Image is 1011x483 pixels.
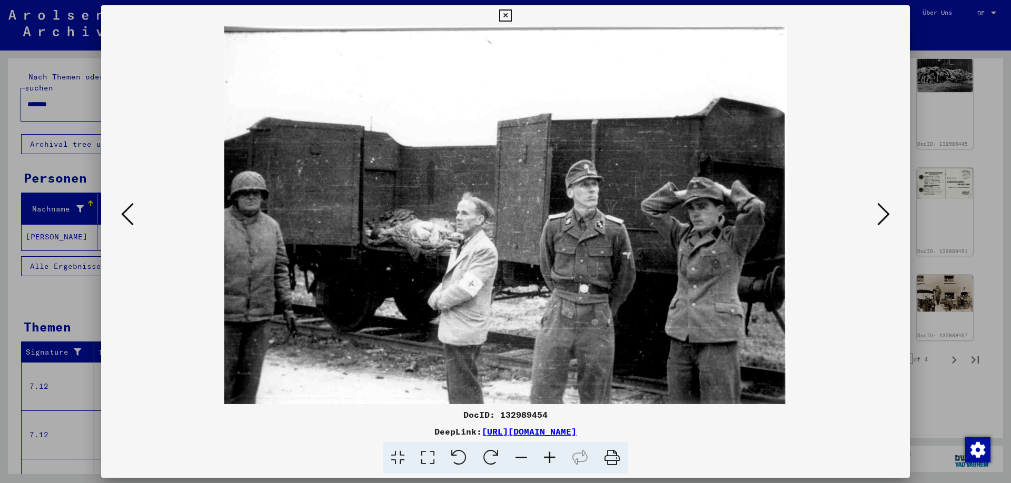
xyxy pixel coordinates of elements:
[965,437,990,462] div: Zustimmung ändern
[482,426,577,437] a: [URL][DOMAIN_NAME]
[101,425,910,438] div: DeepLink:
[137,26,874,404] img: 001.jpg
[965,437,990,462] img: Zustimmung ändern
[101,408,910,421] div: DocID: 132989454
